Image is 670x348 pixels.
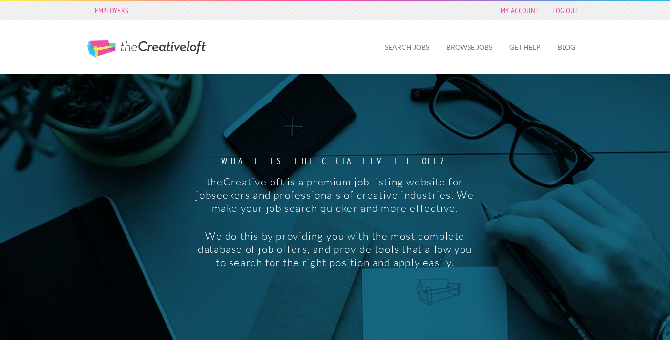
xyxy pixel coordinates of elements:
[90,3,134,17] a: Employers
[439,36,500,59] a: Browse Jobs
[547,3,583,17] a: Log Out
[502,36,548,59] a: Get Help
[87,40,206,58] a: The Creative Loft
[377,36,437,59] a: Search Jobs
[194,229,476,269] p: We do this by providing you with the most complete database of job offers, and provide tools that...
[550,36,583,59] a: Blog
[194,157,476,165] strong: What is the creative loft?
[194,175,476,215] p: theCreativeloft is a premium job listing website for jobseekers and professionals of creative ind...
[496,3,544,17] a: My Account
